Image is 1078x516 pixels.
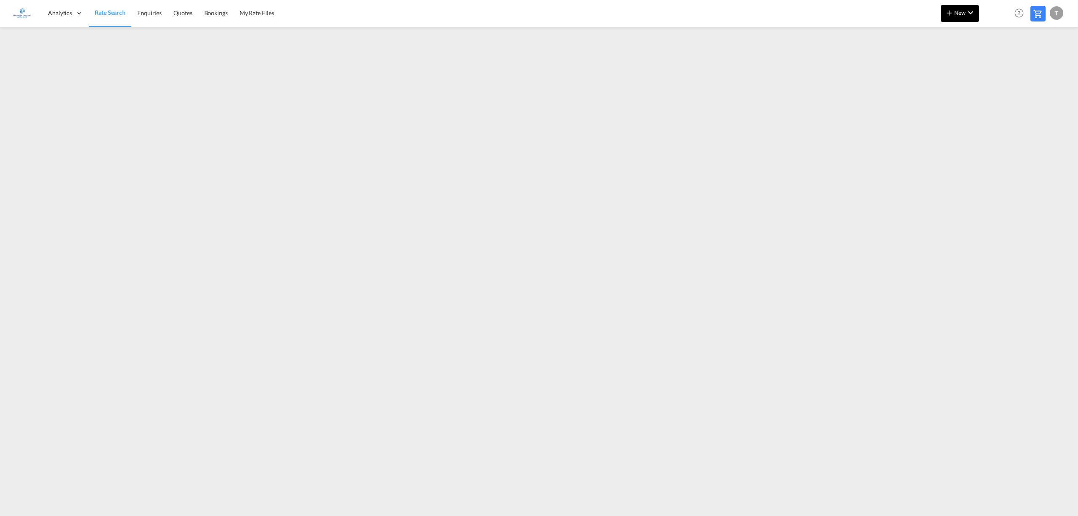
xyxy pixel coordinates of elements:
div: T [1050,6,1063,20]
img: 6a2c35f0b7c411ef99d84d375d6e7407.jpg [13,4,32,23]
span: Bookings [204,9,228,16]
md-icon: icon-plus 400-fg [944,8,954,18]
button: icon-plus 400-fgNewicon-chevron-down [941,5,979,22]
div: Help [1012,6,1030,21]
span: Help [1012,6,1026,20]
span: My Rate Files [240,9,274,16]
md-icon: icon-chevron-down [966,8,976,18]
span: Quotes [173,9,192,16]
span: Rate Search [95,9,125,16]
span: Enquiries [137,9,162,16]
span: Analytics [48,9,72,17]
span: New [944,9,976,16]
